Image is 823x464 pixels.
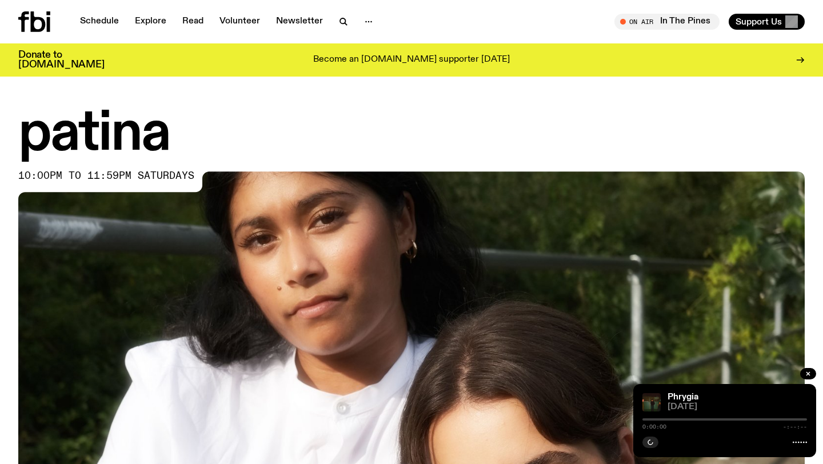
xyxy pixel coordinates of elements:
button: On AirIn The Pines [614,14,720,30]
span: 0:00:00 [642,424,666,430]
h3: Donate to [DOMAIN_NAME] [18,50,105,70]
span: -:--:-- [783,424,807,430]
button: Support Us [729,14,805,30]
h1: patina [18,109,805,160]
a: Newsletter [269,14,330,30]
span: [DATE] [668,403,807,411]
a: Volunteer [213,14,267,30]
span: 10:00pm to 11:59pm saturdays [18,171,194,181]
a: Phrygia [668,393,698,402]
img: A greeny-grainy film photo of Bela, John and Bindi at night. They are standing in a backyard on g... [642,393,661,411]
p: Become an [DOMAIN_NAME] supporter [DATE] [313,55,510,65]
a: Explore [128,14,173,30]
span: Support Us [736,17,782,27]
a: Read [175,14,210,30]
a: Schedule [73,14,126,30]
